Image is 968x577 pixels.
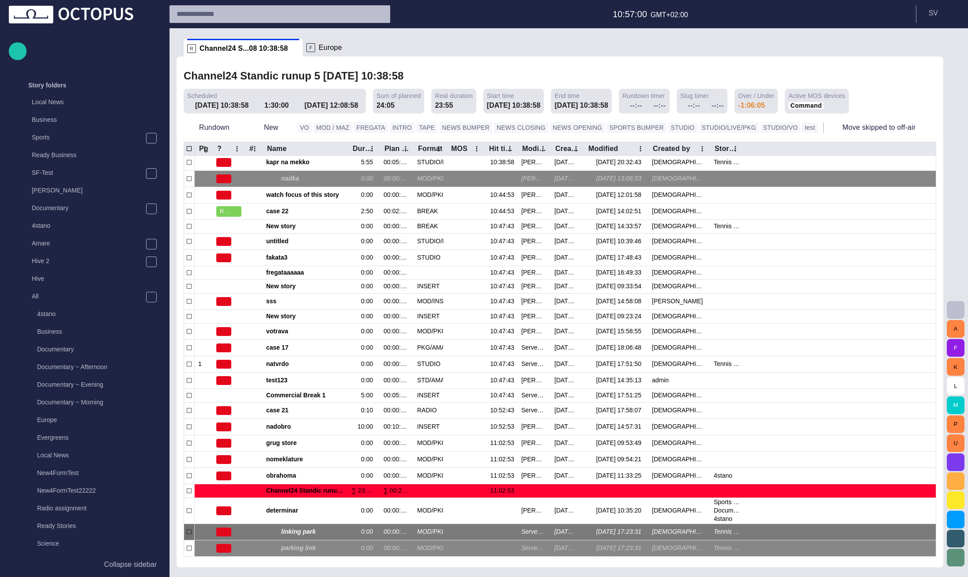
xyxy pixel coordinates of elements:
[384,191,410,199] div: 00:00:00:00
[417,376,443,385] div: STD/AMARE/PKG
[361,439,377,447] div: 0:00
[384,422,410,431] div: 00:10:00:00
[266,327,345,336] span: votrava
[361,297,377,305] div: 0:00
[32,98,160,106] p: Local News
[266,204,345,219] div: case 22
[19,465,160,483] div: New4FormTest
[361,471,377,480] div: 0:00
[947,415,964,433] button: P
[199,143,211,155] button: Pg column menu
[266,324,345,339] div: votrava
[19,412,160,430] div: Europe
[14,218,160,235] div: 4stano
[652,237,707,245] div: Vedra
[417,253,441,262] div: STUDIO
[521,297,547,305] div: Stanislav Vedra (svedra)
[384,471,410,480] div: 00:00:00:00
[361,222,377,230] div: 0:00
[488,297,514,305] div: 10:47:43
[521,422,547,431] div: Stanislav Vedra (svedra)
[554,282,580,290] div: 14/07 11:17:12
[652,297,706,305] div: Petrak
[652,376,672,385] div: admin
[14,112,160,129] div: Business
[550,122,605,133] button: NEWS OPENING
[384,327,410,336] div: 00:00:00:00
[390,122,414,133] button: INTRO
[596,455,645,464] div: 08/08 09:54:21
[433,143,445,155] button: Format column menu
[652,282,707,290] div: Vedra
[37,451,160,460] p: Local News
[554,253,580,262] div: 08/08 17:36:32
[596,222,645,230] div: 08/08 14:33:57
[596,391,645,400] div: 16/07 17:51:25
[14,271,160,288] div: Hive
[266,294,345,309] div: sss
[596,191,645,199] div: 08/08 12:01:58
[729,143,742,155] button: Story locations column menu
[266,455,345,464] span: nomeklature
[596,174,645,183] div: 08/08 13:06:53
[266,373,345,388] div: test123
[266,312,345,321] span: New story
[200,44,288,53] span: Channel24 S...08 10:38:58
[354,122,388,133] button: FREGATA
[488,406,514,415] div: 10:52:43
[14,147,160,165] div: Ready Business
[521,406,547,415] div: Server (Server)
[488,253,514,262] div: 10:47:43
[266,439,345,447] span: grug store
[266,266,345,279] div: fregataaaaaa
[384,360,410,368] div: 00:00:00:00
[554,406,580,415] div: 21/05 11:03:12
[303,39,358,57] div: FEurope
[596,207,645,215] div: 07/08 14:02:51
[652,207,707,215] div: Vedra
[521,237,547,245] div: Petr Höhn (phohn)
[554,237,580,245] div: 18/07 15:05:24
[652,455,707,464] div: Vedra
[417,422,440,431] div: INSERT
[361,455,377,464] div: 0:00
[947,396,964,414] button: M
[266,406,345,415] span: case 21
[554,376,580,385] div: 22/05/2019 09:07:56
[947,434,964,452] button: U
[319,43,342,52] span: Europe
[220,207,231,216] span: READY
[596,268,645,277] div: 08/08 16:49:33
[266,234,345,249] div: untitled
[37,398,160,407] p: Documentary ~ Morning
[37,468,160,477] p: New4FormTest
[652,406,707,415] div: Vedra
[184,39,303,57] div: RChannel24 S...08 10:38:58
[521,312,547,321] div: Karel Petrak (kpetrak)
[361,343,377,352] div: 0:00
[488,439,514,447] div: 11:02:53
[361,174,377,183] div: 0:00
[494,122,548,133] button: NEWS CLOSING
[266,158,345,166] span: kapr na mekko
[668,122,697,133] button: STUDIO
[554,422,580,431] div: 10/06 15:30:01
[266,310,345,323] div: New story
[652,391,707,400] div: Vedra
[19,394,160,412] div: Documentary ~ Morning
[417,391,440,400] div: INSERT
[14,200,160,218] div: Documentary
[521,360,547,368] div: Server (Server)
[19,447,160,465] div: Local News
[596,297,645,305] div: 08/08 14:58:08
[521,455,547,464] div: Stanislav Vedra (svedra)
[488,360,514,368] div: 10:47:43
[266,360,345,368] span: natvrdo
[488,237,514,245] div: 10:47:43
[521,222,547,230] div: Grygoriy Yaklyushyn (gyaklyushyn)
[32,292,146,301] p: All
[929,8,938,19] p: S V
[216,204,241,219] button: READY
[488,312,514,321] div: 10:47:43
[384,282,410,290] div: 00:00:00:00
